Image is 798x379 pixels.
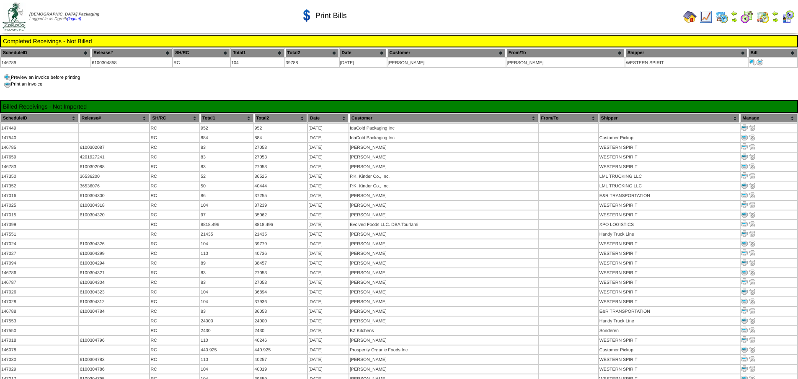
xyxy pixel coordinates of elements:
td: 97 [200,210,253,219]
td: 884 [254,133,307,142]
img: delete.gif [749,278,756,285]
td: 147026 [1,288,78,296]
td: 146078 [1,345,78,354]
img: print.gif [4,81,11,88]
img: delete.gif [749,259,756,266]
img: Print [741,288,748,295]
td: 4201927241 [79,153,149,161]
img: Print [741,221,748,227]
img: Print [741,278,748,285]
td: 147659 [1,153,78,161]
td: 39779 [254,239,307,248]
td: 83 [200,153,253,161]
td: 37255 [254,191,307,200]
td: 147016 [1,191,78,200]
td: 40257 [254,355,307,364]
td: [DATE] [308,336,349,345]
td: 83 [200,307,253,316]
td: 36536076 [79,182,149,190]
td: RC [150,259,199,267]
td: Sonderen [599,326,740,335]
td: 50 [200,182,253,190]
img: calendarinout.gif [756,10,770,23]
td: [PERSON_NAME] [349,297,538,306]
td: 147399 [1,220,78,229]
td: 147540 [1,133,78,142]
td: P.K, Kinder Co., Inc. [349,172,538,181]
img: Print [741,240,748,247]
td: 146786 [1,268,78,277]
td: 36894 [254,288,307,296]
th: Shipper [625,48,748,57]
span: Print Bills [315,11,347,20]
img: Print [741,327,748,333]
td: [DATE] [308,191,349,200]
td: [DATE] [308,239,349,248]
td: WESTERN SPIRIT [599,259,740,267]
span: [DEMOGRAPHIC_DATA] Packaging [29,12,99,17]
td: RC [150,210,199,219]
td: 147025 [1,201,78,210]
th: Bill [749,48,797,57]
td: RC [173,58,230,67]
td: [PERSON_NAME] [349,162,538,171]
td: [DATE] [308,220,349,229]
td: E&R TRANSPORTATION [599,191,740,200]
img: delete.gif [749,356,756,362]
img: delete.gif [749,221,756,227]
img: line_graph.gif [699,10,713,23]
td: [PERSON_NAME] [349,288,538,296]
td: [DATE] [308,143,349,152]
td: [DATE] [308,210,349,219]
td: 104 [200,288,253,296]
td: 27053 [254,278,307,287]
td: 147551 [1,230,78,239]
td: 40736 [254,249,307,258]
td: [DATE] [340,58,387,67]
img: delete.gif [749,134,756,140]
td: 147024 [1,239,78,248]
td: 24000 [200,317,253,325]
td: 6100304786 [79,365,149,374]
img: Print [741,163,748,169]
td: [DATE] [308,297,349,306]
td: [PERSON_NAME] [506,58,625,67]
td: WESTERN SPIRIT [599,278,740,287]
td: Customer Pickup [599,345,740,354]
td: RC [150,355,199,364]
img: arrowright.gif [772,17,779,23]
td: Evolved Foods LLC. DBA Tourlami [349,220,538,229]
td: 952 [200,124,253,132]
td: 440.925 [254,345,307,354]
td: 147350 [1,172,78,181]
td: 6100304318 [79,201,149,210]
td: [PERSON_NAME] [349,307,538,316]
td: WESTERN SPIRIT [599,210,740,219]
td: 6100304784 [79,307,149,316]
td: 83 [200,143,253,152]
td: [DATE] [308,201,349,210]
td: 6100304294 [79,259,149,267]
td: 40444 [254,182,307,190]
td: [DATE] [308,288,349,296]
th: Date [340,48,387,57]
td: 6100304321 [79,268,149,277]
img: Print [741,298,748,304]
td: WESTERN SPIRIT [599,336,740,345]
a: (logout) [67,17,81,21]
img: delete.gif [749,327,756,333]
td: IdaCold Packaging Inc [349,133,538,142]
td: 37239 [254,201,307,210]
td: [PERSON_NAME] [349,278,538,287]
th: ScheduleID [1,114,78,123]
td: [DATE] [308,172,349,181]
img: delete.gif [749,201,756,208]
img: delete.gif [749,211,756,218]
td: [DATE] [308,133,349,142]
img: delete.gif [749,192,756,198]
th: Shipper [599,114,740,123]
img: delete.gif [749,240,756,247]
td: [PERSON_NAME] [349,355,538,364]
th: From/To [506,48,625,57]
td: WESTERN SPIRIT [599,249,740,258]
